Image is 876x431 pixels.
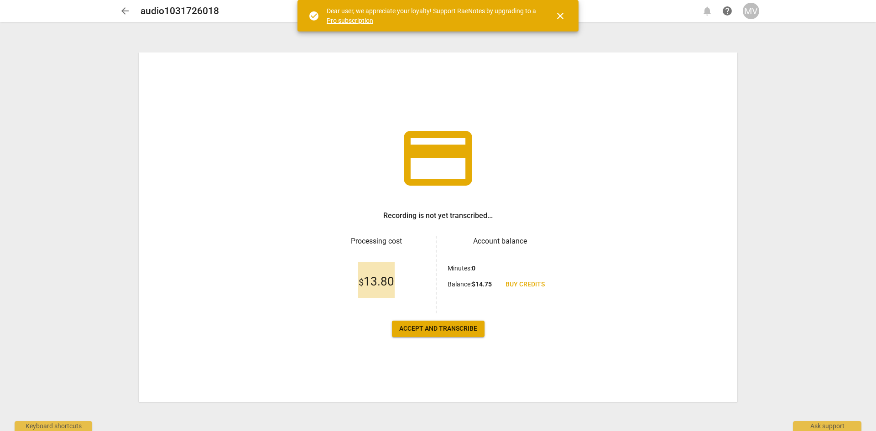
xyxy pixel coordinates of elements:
[359,275,394,289] span: 13.80
[549,5,571,27] button: Close
[383,210,493,221] h3: Recording is not yet transcribed...
[308,10,319,21] span: check_circle
[359,277,364,288] span: $
[506,280,545,289] span: Buy credits
[472,280,492,288] b: $ 14.75
[498,276,552,293] a: Buy credits
[448,236,552,247] h3: Account balance
[397,117,479,199] span: credit_card
[719,3,735,19] a: Help
[722,5,733,16] span: help
[793,421,861,431] div: Ask support
[448,264,475,273] p: Minutes :
[120,5,130,16] span: arrow_back
[327,17,373,24] a: Pro subscription
[472,265,475,272] b: 0
[399,324,477,333] span: Accept and transcribe
[555,10,566,21] span: close
[15,421,92,431] div: Keyboard shortcuts
[327,6,538,25] div: Dear user, we appreciate your loyalty! Support RaeNotes by upgrading to a
[743,3,759,19] button: MV
[392,321,485,337] button: Accept and transcribe
[324,236,428,247] h3: Processing cost
[448,280,492,289] p: Balance :
[141,5,219,17] h2: audio1031726018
